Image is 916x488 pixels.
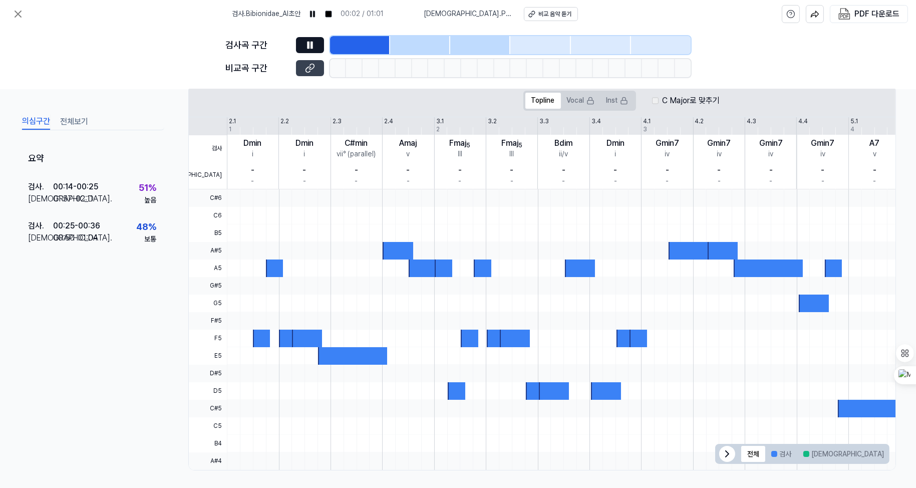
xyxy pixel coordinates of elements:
div: v [407,149,410,159]
div: vii° (parallel) [337,149,376,159]
div: 4.3 [747,117,756,126]
span: E5 [189,347,227,365]
div: Fmaj [501,137,522,149]
div: i [304,149,306,159]
sub: 5 [518,142,522,149]
button: help [782,5,800,23]
div: 검사 . [28,181,53,193]
div: i [615,149,617,159]
div: - [407,176,410,186]
div: 48 % [136,220,156,234]
button: 검사 [765,446,797,462]
div: 비교곡 구간 [226,61,290,76]
div: - [614,176,617,186]
div: 3.2 [488,117,497,126]
div: ii/v [559,149,568,159]
div: i [252,149,253,159]
div: - [718,176,721,186]
div: Gmin7 [811,137,835,149]
div: - [770,176,773,186]
div: Dmin [295,137,314,149]
div: C#min [345,137,368,149]
div: 비교 음악 듣기 [538,10,571,19]
span: B4 [189,435,227,452]
div: 4.2 [695,117,704,126]
div: [DEMOGRAPHIC_DATA] . [28,193,53,205]
div: 4 [850,125,854,134]
span: A#4 [189,452,227,470]
img: share [810,10,819,19]
div: 1 [229,125,231,134]
span: C#5 [189,400,227,417]
span: C5 [189,417,227,435]
div: - [407,164,410,176]
div: Fmaj [450,137,471,149]
div: 2.3 [333,117,342,126]
div: Gmin7 [759,137,783,149]
a: 비교 음악 듣기 [524,7,578,21]
button: Vocal [561,93,600,109]
span: G5 [189,295,227,312]
svg: help [786,9,795,19]
div: Gmin7 [656,137,679,149]
div: 2.1 [229,117,236,126]
div: 보통 [144,234,156,245]
div: PDF 다운로드 [854,8,899,21]
div: 51 % [139,180,156,195]
sub: 5 [467,142,471,149]
div: - [769,164,773,176]
div: - [614,164,618,176]
div: 4.4 [798,117,808,126]
button: [DEMOGRAPHIC_DATA] [797,446,890,462]
div: - [666,176,669,186]
div: 2.4 [384,117,393,126]
span: D#5 [189,365,227,382]
span: A#5 [189,242,227,260]
div: - [873,176,876,186]
div: - [510,164,514,176]
span: 검사 [189,135,227,162]
div: 5.1 [850,117,858,126]
div: 01:57 - 02:11 [53,193,93,205]
div: v [873,149,876,159]
div: 3.4 [591,117,601,126]
div: iv [820,149,825,159]
div: - [666,164,669,176]
span: [DEMOGRAPHIC_DATA] [189,162,227,189]
div: - [355,164,358,176]
div: Dmin [606,137,625,149]
div: - [303,176,306,186]
div: - [821,176,824,186]
div: 2 [436,125,440,134]
div: iv [717,149,722,159]
div: - [458,164,462,176]
div: 00:50 - 01:04 [53,232,98,244]
div: 00:02 / 01:01 [341,9,384,19]
div: iv [665,149,670,159]
div: III [510,149,514,159]
span: A5 [189,260,227,277]
div: - [251,164,254,176]
div: - [718,164,721,176]
span: F5 [189,330,227,347]
button: 전체 [741,446,765,462]
button: 전체보기 [60,114,88,130]
div: 00:25 - 00:36 [53,220,100,232]
div: 검사 . [28,220,53,232]
img: PDF Download [838,8,850,20]
button: Topline [525,93,561,109]
div: 3.1 [436,117,444,126]
div: 검사곡 구간 [226,38,290,53]
div: 높음 [144,195,156,205]
div: - [459,176,462,186]
div: iv [769,149,774,159]
div: III [458,149,462,159]
span: 검사 . Bibionidae_AI초안 [232,9,300,19]
div: - [873,164,876,176]
div: 요약 [20,144,164,174]
div: - [251,176,254,186]
div: Gmin7 [708,137,731,149]
div: - [510,176,513,186]
span: F#5 [189,312,227,330]
span: G#5 [189,277,227,295]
